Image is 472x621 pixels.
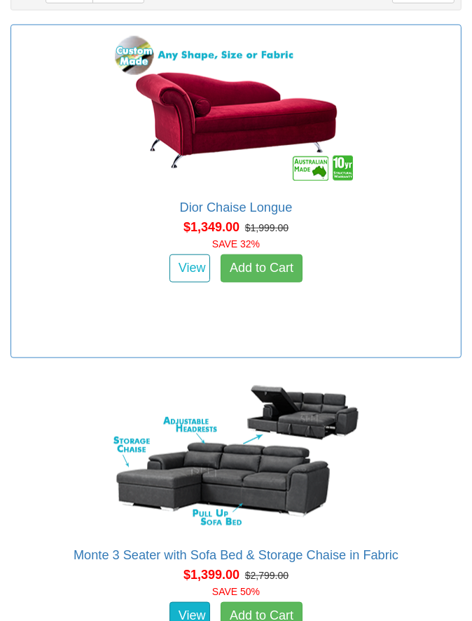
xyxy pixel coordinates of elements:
span: $1,399.00 [183,568,240,582]
img: Monte 3 Seater with Sofa Bed & Storage Chaise in Fabric [110,380,362,534]
span: $1,349.00 [183,220,240,234]
font: SAVE 32% [212,238,260,250]
font: SAVE 50% [212,586,260,597]
a: View [169,254,210,282]
a: Dior Chaise Longue [180,200,293,214]
a: Add to Cart [221,254,303,282]
del: $1,999.00 [245,222,289,233]
img: Dior Chaise Longue [110,32,362,186]
a: Monte 3 Seater with Sofa Bed & Storage Chaise in Fabric [74,548,398,562]
del: $2,799.00 [245,570,289,581]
